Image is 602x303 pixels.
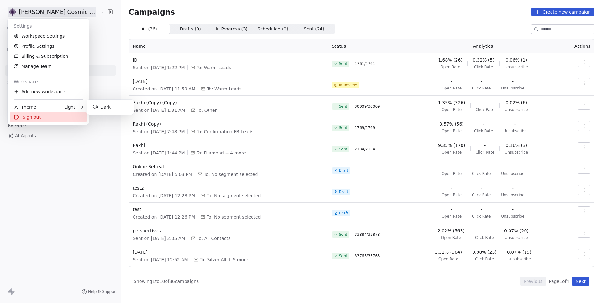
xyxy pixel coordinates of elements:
div: Theme [14,104,36,110]
div: Settings [10,21,87,31]
a: Workspace Settings [10,31,87,41]
div: Light [64,104,75,110]
a: Billing & Subscription [10,51,87,61]
div: Workspace [10,77,87,87]
a: Profile Settings [10,41,87,51]
div: Add new workspace [10,87,87,97]
div: Dark [89,102,131,112]
a: Manage Team [10,61,87,71]
div: Sign out [10,112,87,122]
